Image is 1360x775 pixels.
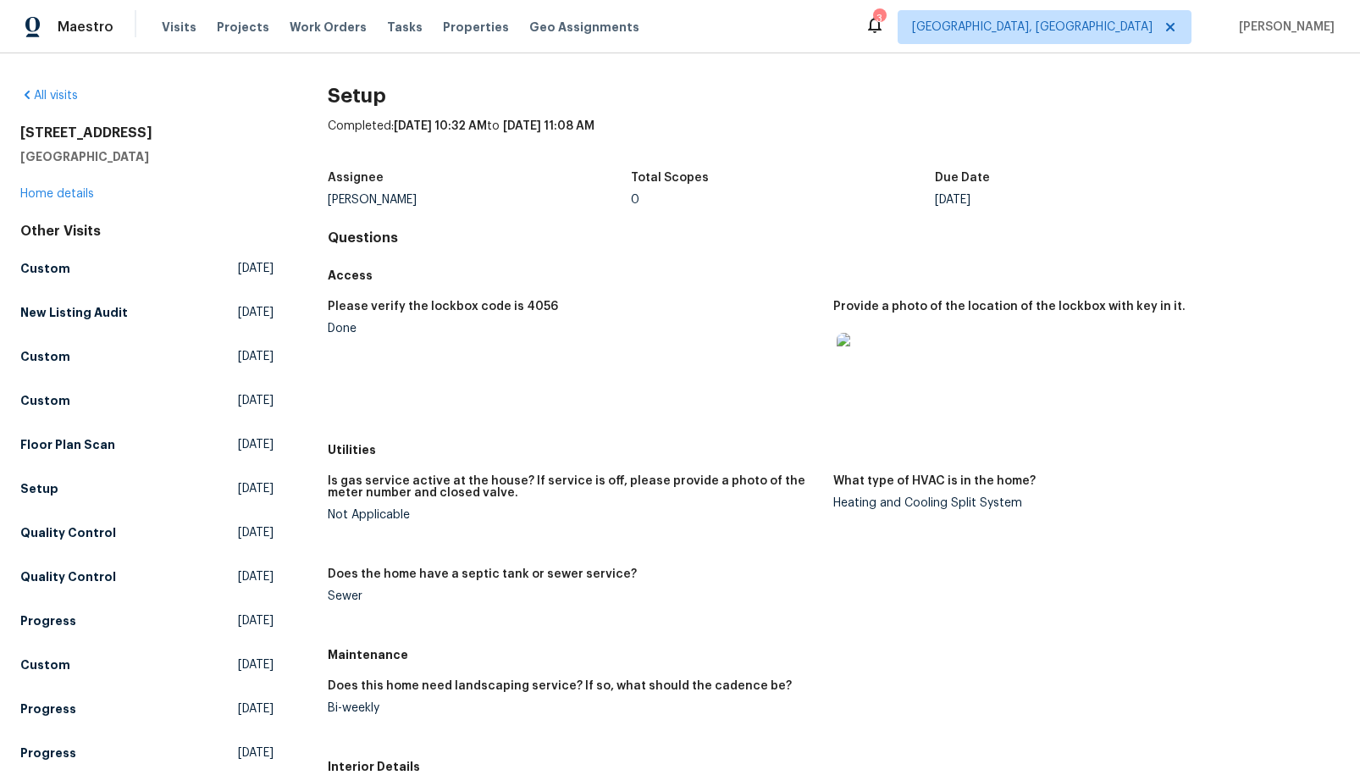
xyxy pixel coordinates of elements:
[238,745,274,761] span: [DATE]
[20,429,274,460] a: Floor Plan Scan[DATE]
[387,21,423,33] span: Tasks
[328,301,558,313] h5: Please verify the lockbox code is 4056
[20,341,274,372] a: Custom[DATE]
[328,323,821,335] div: Done
[20,223,274,240] div: Other Visits
[20,125,274,141] h2: [STREET_ADDRESS]
[238,568,274,585] span: [DATE]
[833,497,1326,509] div: Heating and Cooling Split System
[58,19,113,36] span: Maestro
[328,441,1340,458] h5: Utilities
[20,348,70,365] h5: Custom
[20,700,76,717] h5: Progress
[328,702,821,714] div: Bi-weekly
[20,188,94,200] a: Home details
[328,87,1340,104] h2: Setup
[238,656,274,673] span: [DATE]
[631,172,709,184] h5: Total Scopes
[238,480,274,497] span: [DATE]
[20,297,274,328] a: New Listing Audit[DATE]
[833,475,1036,487] h5: What type of HVAC is in the home?
[238,612,274,629] span: [DATE]
[20,385,274,416] a: Custom[DATE]
[20,738,274,768] a: Progress[DATE]
[238,700,274,717] span: [DATE]
[238,260,274,277] span: [DATE]
[290,19,367,36] span: Work Orders
[935,194,1239,206] div: [DATE]
[20,568,116,585] h5: Quality Control
[20,612,76,629] h5: Progress
[20,524,116,541] h5: Quality Control
[20,656,70,673] h5: Custom
[529,19,639,36] span: Geo Assignments
[631,194,935,206] div: 0
[20,518,274,548] a: Quality Control[DATE]
[873,10,885,27] div: 3
[328,758,1340,775] h5: Interior Details
[217,19,269,36] span: Projects
[328,680,792,692] h5: Does this home need landscaping service? If so, what should the cadence be?
[20,260,70,277] h5: Custom
[20,148,274,165] h5: [GEOGRAPHIC_DATA]
[20,745,76,761] h5: Progress
[20,436,115,453] h5: Floor Plan Scan
[328,230,1340,246] h4: Questions
[238,436,274,453] span: [DATE]
[833,301,1186,313] h5: Provide a photo of the location of the lockbox with key in it.
[162,19,196,36] span: Visits
[328,568,637,580] h5: Does the home have a septic tank or sewer service?
[328,590,821,602] div: Sewer
[912,19,1153,36] span: [GEOGRAPHIC_DATA], [GEOGRAPHIC_DATA]
[328,194,632,206] div: [PERSON_NAME]
[394,120,487,132] span: [DATE] 10:32 AM
[238,304,274,321] span: [DATE]
[20,606,274,636] a: Progress[DATE]
[935,172,990,184] h5: Due Date
[20,562,274,592] a: Quality Control[DATE]
[328,172,384,184] h5: Assignee
[20,392,70,409] h5: Custom
[328,118,1340,162] div: Completed: to
[238,524,274,541] span: [DATE]
[20,694,274,724] a: Progress[DATE]
[328,646,1340,663] h5: Maintenance
[238,348,274,365] span: [DATE]
[20,304,128,321] h5: New Listing Audit
[328,475,821,499] h5: Is gas service active at the house? If service is off, please provide a photo of the meter number...
[20,480,58,497] h5: Setup
[328,267,1340,284] h5: Access
[238,392,274,409] span: [DATE]
[20,253,274,284] a: Custom[DATE]
[20,473,274,504] a: Setup[DATE]
[328,509,821,521] div: Not Applicable
[443,19,509,36] span: Properties
[503,120,594,132] span: [DATE] 11:08 AM
[1232,19,1335,36] span: [PERSON_NAME]
[20,650,274,680] a: Custom[DATE]
[20,90,78,102] a: All visits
